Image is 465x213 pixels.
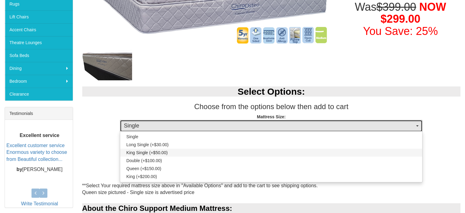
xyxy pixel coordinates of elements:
span: Long Single (+$30.00) [126,142,168,148]
span: King (+$200.00) [126,173,157,180]
a: Lift Chairs [5,10,73,23]
strong: Mattress Size: [257,114,286,119]
span: Single [126,134,138,140]
a: Write Testimonial [21,201,58,206]
b: Select Options: [238,86,305,97]
del: $399.00 [376,1,416,13]
a: Accent Chairs [5,23,73,36]
h3: Choose from the options below then add to cart [82,103,461,111]
a: Excellent customer service Enormous variety to choose from Beautiful collection... [6,143,67,162]
a: Bedroom [5,75,73,88]
a: Clearance [5,88,73,101]
span: NOW $299.00 [381,1,446,25]
span: Single [124,122,415,130]
a: Sofa Beds [5,49,73,62]
b: by [17,167,22,172]
span: Double (+$100.00) [126,158,162,164]
button: Single [120,120,423,132]
a: Dining [5,62,73,75]
b: Excellent service [20,133,59,138]
span: Queen (+$150.00) [126,165,161,172]
a: Theatre Lounges [5,36,73,49]
div: Testimonials [5,107,73,120]
h1: Was [341,1,461,37]
p: [PERSON_NAME] [6,166,73,173]
font: You Save: 25% [363,25,438,37]
span: King Single (+$50.00) [126,150,168,156]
